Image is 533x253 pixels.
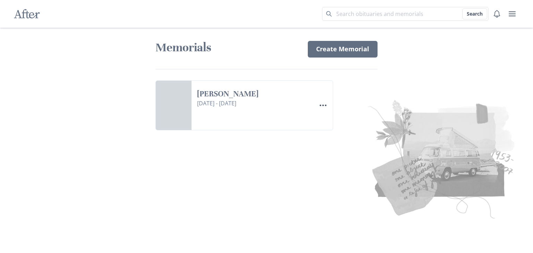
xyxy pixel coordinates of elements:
input: Search term [322,7,489,21]
img: Collage of old pictures and notes [253,95,520,221]
button: Notifications [490,7,504,21]
h1: Memorials [155,40,299,55]
button: user menu [505,7,519,21]
button: Options [316,98,330,112]
a: [PERSON_NAME] [197,89,311,99]
button: Search [462,8,487,19]
a: Create Memorial [308,41,378,58]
